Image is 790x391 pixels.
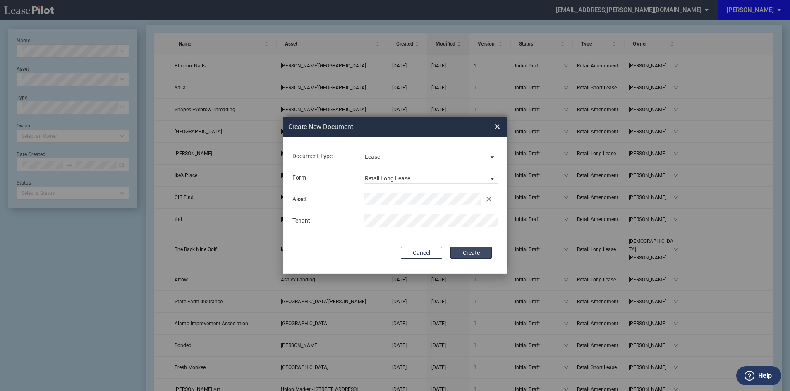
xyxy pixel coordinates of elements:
[364,171,498,184] md-select: Lease Form: Retail Long Lease
[494,120,500,133] span: ×
[450,247,492,259] button: Create
[287,217,359,225] div: Tenant
[283,117,507,274] md-dialog: Create New ...
[401,247,442,259] button: Cancel
[364,150,498,162] md-select: Document Type: Lease
[287,195,359,204] div: Asset
[365,154,380,160] div: Lease
[365,175,410,182] div: Retail Long Lease
[758,370,772,381] label: Help
[287,174,359,182] div: Form
[287,152,359,161] div: Document Type
[288,122,464,132] h2: Create New Document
